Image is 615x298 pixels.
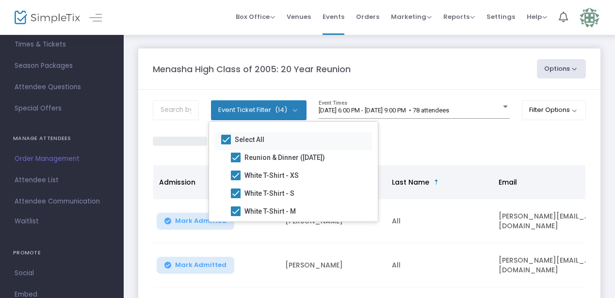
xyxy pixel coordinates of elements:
span: Order Management [15,153,109,165]
button: Mark Admitted [157,257,234,274]
button: Mark Admitted [157,213,234,230]
span: Special Offers [15,102,109,115]
button: Filter Options [522,100,586,120]
span: Attendee Communication [15,195,109,208]
td: All [386,243,493,287]
span: Admission [159,177,195,187]
span: Waitlist [15,217,39,226]
span: Mark Admitted [175,217,227,225]
span: Venues [287,4,311,29]
h4: PROMOTE [13,243,111,263]
span: Mark Admitted [175,261,227,269]
span: Times & Tickets [15,38,109,51]
span: White T-Shirt - S [244,188,294,199]
span: Help [527,12,547,21]
button: Options [537,59,586,78]
span: Reports [443,12,475,21]
td: [PERSON_NAME] [279,243,386,287]
span: [DATE] 6:00 PM - [DATE] 9:00 PM • 78 attendees [319,107,449,114]
span: Email [499,177,517,187]
span: Attendee List [15,174,109,187]
span: Marketing [391,12,432,21]
button: Event Ticket Filter(14) [211,100,307,120]
input: Search by name, order number, email, ip address [153,100,199,120]
span: Settings [486,4,515,29]
td: All [386,199,493,243]
span: White T-Shirt - XS [244,170,299,181]
h4: MANAGE ATTENDEES [13,129,111,148]
span: Box Office [236,12,275,21]
span: (14) [275,106,287,114]
span: Social [15,267,109,280]
span: Events [323,4,344,29]
span: Sortable [433,178,440,186]
m-panel-title: Menasha High Class of 2005: 20 Year Reunion [153,63,351,76]
span: Reunion & Dinner ([DATE]) [244,152,325,163]
span: Select All [235,134,264,145]
span: Last Name [392,177,429,187]
span: Orders [356,4,379,29]
span: Season Packages [15,60,109,72]
span: Attendee Questions [15,81,109,94]
span: White T-Shirt - M [244,205,296,217]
